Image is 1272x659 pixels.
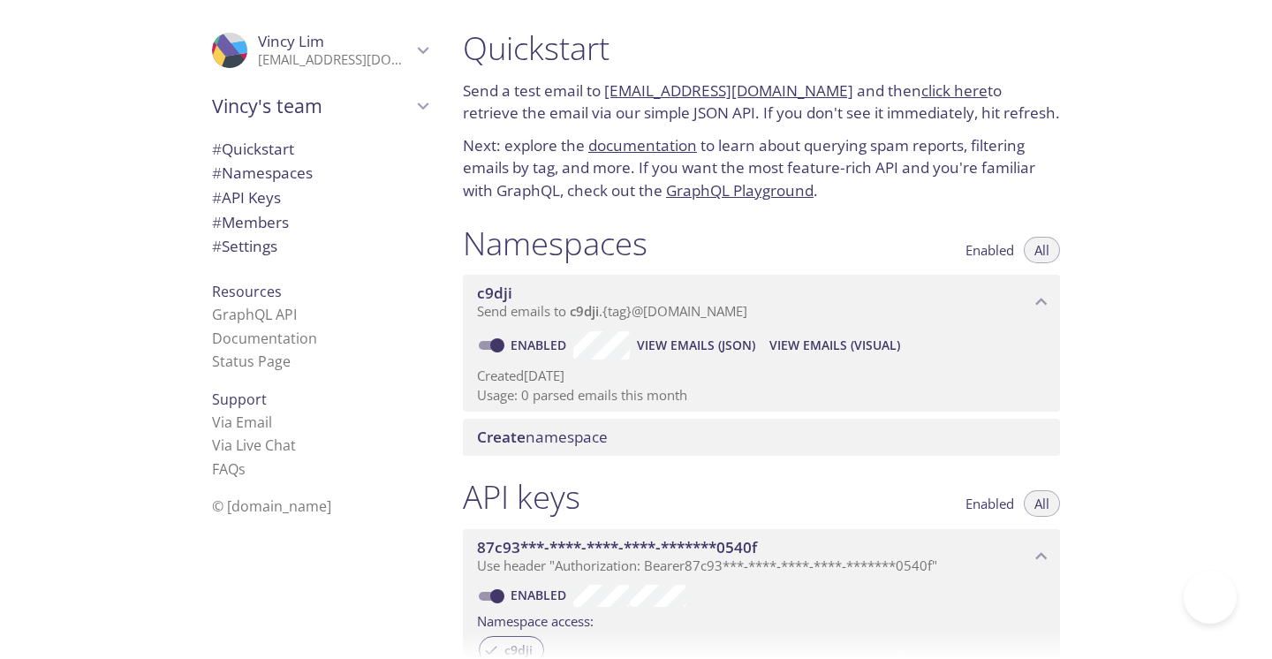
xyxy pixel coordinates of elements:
span: # [212,212,222,232]
span: Resources [212,282,282,301]
button: Enabled [955,490,1025,517]
span: Members [212,212,289,232]
button: All [1024,490,1060,517]
p: Next: explore the to learn about querying spam reports, filtering emails by tag, and more. If you... [463,134,1060,202]
a: click here [921,80,988,101]
div: Namespaces [198,161,442,186]
span: View Emails (Visual) [769,335,900,356]
div: Vincy Lim [198,21,442,80]
span: Support [212,390,267,409]
div: c9dji namespace [463,275,1060,329]
a: GraphQL API [212,305,297,324]
span: API Keys [212,187,281,208]
span: # [212,236,222,256]
span: c9dji [477,283,512,303]
h1: Namespaces [463,223,647,263]
div: API Keys [198,186,442,210]
a: GraphQL Playground [666,180,814,201]
span: Send emails to . {tag} @[DOMAIN_NAME] [477,302,747,320]
span: namespace [477,427,608,447]
span: © [DOMAIN_NAME] [212,496,331,516]
button: View Emails (JSON) [630,331,762,360]
h1: API keys [463,477,580,517]
p: Send a test email to and then to retrieve the email via our simple JSON API. If you don't see it ... [463,80,1060,125]
a: Enabled [508,587,573,603]
span: View Emails (JSON) [637,335,755,356]
div: Members [198,210,442,235]
button: All [1024,237,1060,263]
span: Create [477,427,526,447]
span: s [238,459,246,479]
span: Vincy Lim [258,31,324,51]
div: Vincy's team [198,83,442,129]
a: Via Email [212,413,272,432]
label: Namespace access: [477,607,594,632]
h1: Quickstart [463,28,1060,68]
p: Created [DATE] [477,367,1046,385]
p: [EMAIL_ADDRESS][DOMAIN_NAME] [258,51,412,69]
div: Quickstart [198,137,442,162]
a: Status Page [212,352,291,371]
span: Vincy's team [212,94,412,118]
a: FAQ [212,459,246,479]
a: documentation [588,135,697,155]
div: Team Settings [198,234,442,259]
span: Settings [212,236,277,256]
span: # [212,139,222,159]
button: Enabled [955,237,1025,263]
p: Usage: 0 parsed emails this month [477,386,1046,405]
a: [EMAIL_ADDRESS][DOMAIN_NAME] [604,80,853,101]
div: Create namespace [463,419,1060,456]
span: c9dji [570,302,599,320]
a: Via Live Chat [212,436,296,455]
iframe: Help Scout Beacon - Open [1184,571,1237,624]
button: View Emails (Visual) [762,331,907,360]
span: Quickstart [212,139,294,159]
a: Enabled [508,337,573,353]
span: # [212,163,222,183]
span: # [212,187,222,208]
a: Documentation [212,329,317,348]
span: Namespaces [212,163,313,183]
